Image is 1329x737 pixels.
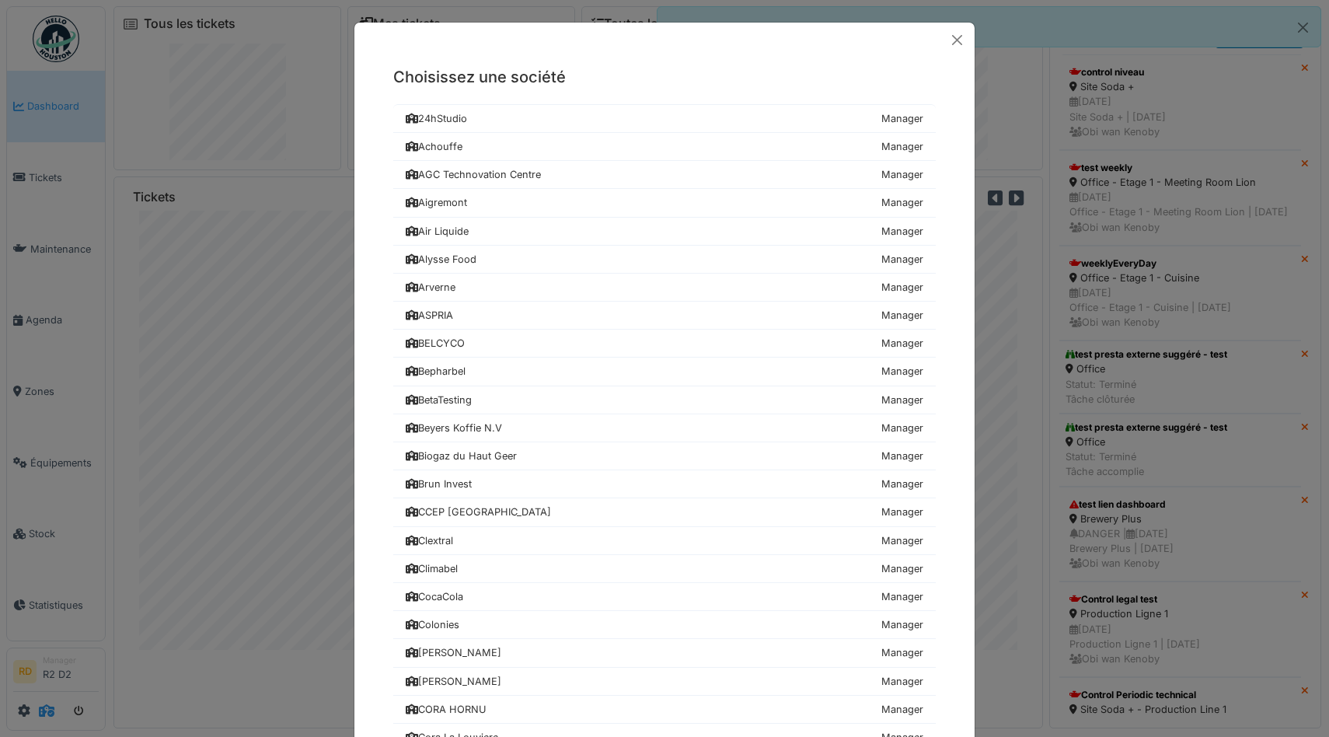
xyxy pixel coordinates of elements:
[406,393,472,407] div: BetaTesting
[393,189,936,217] a: Aigremont Manager
[406,617,459,632] div: Colonies
[393,470,936,498] a: Brun Invest Manager
[406,252,476,267] div: Alysse Food
[881,421,923,435] div: Manager
[406,645,501,660] div: [PERSON_NAME]
[406,139,462,154] div: Achouffe
[406,533,453,548] div: Clextral
[881,167,923,182] div: Manager
[881,645,923,660] div: Manager
[406,421,502,435] div: Beyers Koffie N.V
[393,583,936,611] a: CocaCola Manager
[881,336,923,351] div: Manager
[393,133,936,161] a: Achouffe Manager
[406,195,467,210] div: Aigremont
[881,224,923,239] div: Manager
[393,696,936,724] a: CORA HORNU Manager
[393,668,936,696] a: [PERSON_NAME] Manager
[393,302,936,330] a: ASPRIA Manager
[881,674,923,689] div: Manager
[406,224,469,239] div: Air Liquide
[881,364,923,379] div: Manager
[393,274,936,302] a: Arverne Manager
[393,639,936,667] a: [PERSON_NAME] Manager
[406,477,472,491] div: Brun Invest
[406,167,541,182] div: AGC Technovation Centre
[881,195,923,210] div: Manager
[881,702,923,717] div: Manager
[881,111,923,126] div: Manager
[393,218,936,246] a: Air Liquide Manager
[393,611,936,639] a: Colonies Manager
[881,561,923,576] div: Manager
[393,161,936,189] a: AGC Technovation Centre Manager
[406,111,467,126] div: 24hStudio
[881,393,923,407] div: Manager
[406,308,453,323] div: ASPRIA
[881,308,923,323] div: Manager
[406,505,551,519] div: CCEP [GEOGRAPHIC_DATA]
[406,589,463,604] div: CocaCola
[393,386,936,414] a: BetaTesting Manager
[393,498,936,526] a: CCEP [GEOGRAPHIC_DATA] Manager
[406,280,455,295] div: Arverne
[393,555,936,583] a: Climabel Manager
[393,527,936,555] a: Clextral Manager
[881,280,923,295] div: Manager
[406,364,466,379] div: Bepharbel
[881,589,923,604] div: Manager
[881,617,923,632] div: Manager
[393,442,936,470] a: Biogaz du Haut Geer Manager
[946,29,968,51] button: Close
[393,330,936,358] a: BELCYCO Manager
[406,561,458,576] div: Climabel
[881,477,923,491] div: Manager
[406,336,465,351] div: BELCYCO
[406,674,501,689] div: [PERSON_NAME]
[881,505,923,519] div: Manager
[881,252,923,267] div: Manager
[406,449,517,463] div: Biogaz du Haut Geer
[881,533,923,548] div: Manager
[881,139,923,154] div: Manager
[881,449,923,463] div: Manager
[393,65,936,89] h5: Choisissez une société
[393,358,936,386] a: Bepharbel Manager
[406,702,487,717] div: CORA HORNU
[393,104,936,133] a: 24hStudio Manager
[393,414,936,442] a: Beyers Koffie N.V Manager
[393,246,936,274] a: Alysse Food Manager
